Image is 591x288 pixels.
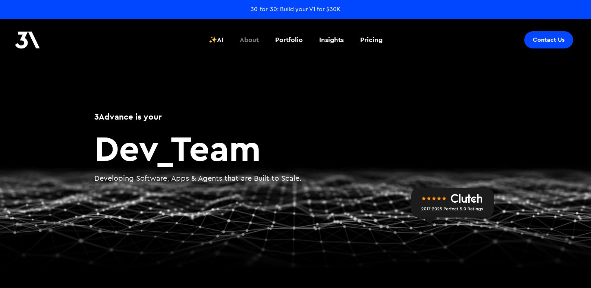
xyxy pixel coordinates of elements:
h1: 3Advance is your [94,111,497,123]
div: About [240,35,259,45]
div: Portfolio [275,35,303,45]
h2: Team [94,130,497,166]
div: Pricing [360,35,383,45]
a: Contact Us [524,31,573,48]
span: _ [156,125,171,170]
a: Insights [315,26,348,54]
span: Dev [94,125,156,170]
div: ✨AI [209,35,223,45]
div: Contact Us [533,36,565,44]
p: Developing Software, Apps & Agents that are Built to Scale. [94,173,497,184]
div: Insights [319,35,344,45]
a: About [235,26,263,54]
a: Portfolio [271,26,307,54]
a: ✨AI [204,26,228,54]
a: 30-for-30: Build your V1 for $30K [251,5,340,13]
a: Pricing [356,26,387,54]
